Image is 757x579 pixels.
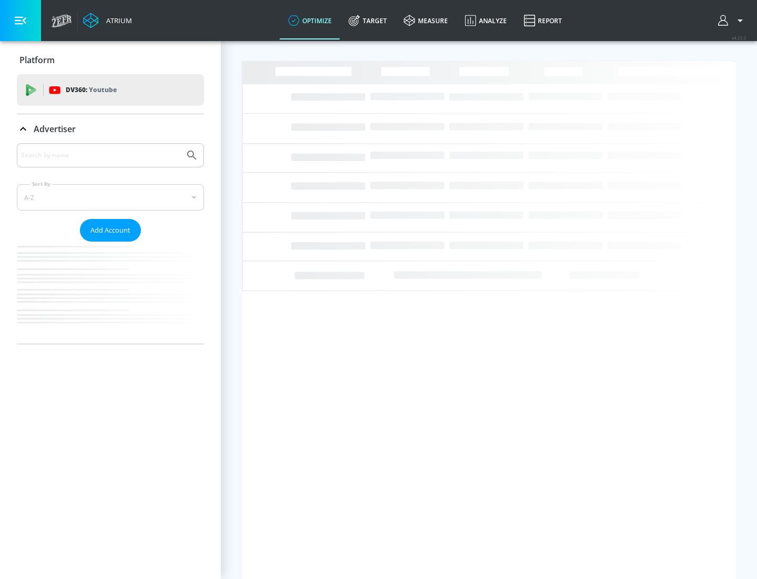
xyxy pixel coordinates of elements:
div: DV360: Youtube [17,74,204,106]
a: Atrium [83,13,132,28]
nav: list of Advertiser [17,242,204,344]
p: Platform [19,54,55,66]
p: Advertiser [34,123,76,135]
div: Atrium [102,16,132,25]
p: DV360: [66,84,117,96]
span: Add Account [90,224,130,236]
div: Advertiser [17,143,204,344]
a: Analyze [456,2,515,39]
a: measure [395,2,456,39]
button: Add Account [80,219,141,242]
a: optimize [280,2,340,39]
p: Youtube [89,84,117,95]
span: v 4.22.2 [732,35,746,41]
div: A-Z [17,184,204,211]
label: Sort By [30,181,53,187]
a: Target [340,2,395,39]
a: Report [515,2,570,39]
input: Search by name [21,148,180,162]
div: Advertiser [17,114,204,144]
div: Platform [17,45,204,75]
